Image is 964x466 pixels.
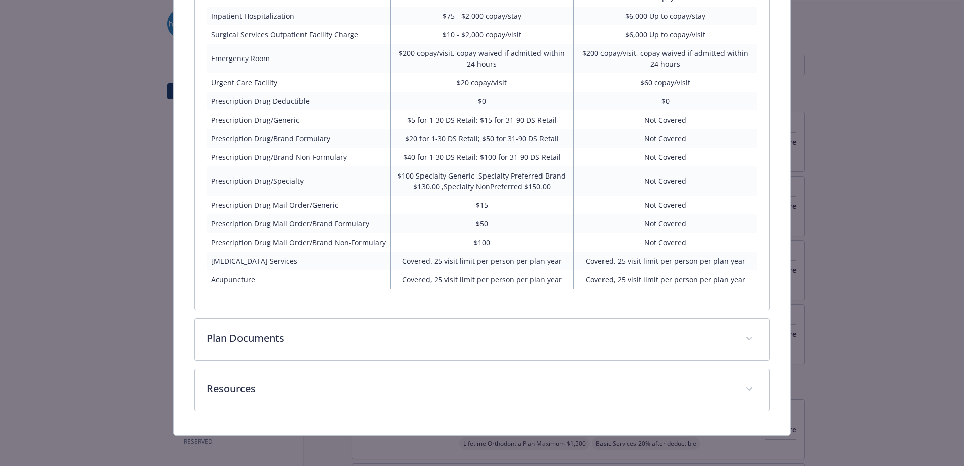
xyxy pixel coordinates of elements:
td: Emergency Room [207,44,391,73]
td: Prescription Drug Mail Order/Generic [207,196,391,214]
p: Resources [207,381,733,396]
td: $6,000 Up to copay/visit [574,25,757,44]
div: Resources [195,369,769,411]
td: $75 - $2,000 copay/stay [390,7,574,25]
td: Not Covered [574,110,757,129]
td: $0 [574,92,757,110]
td: $5 for 1-30 DS Retail; $15 for 31-90 DS Retail [390,110,574,129]
td: Prescription Drug/Generic [207,110,391,129]
td: Not Covered [574,166,757,196]
td: $6,000 Up to copay/stay [574,7,757,25]
td: $10 - $2,000 copay/visit [390,25,574,44]
td: $200 copay/visit, copay waived if admitted within 24 hours [574,44,757,73]
p: Plan Documents [207,331,733,346]
td: Not Covered [574,129,757,148]
td: Prescription Drug Deductible [207,92,391,110]
td: $100 [390,233,574,252]
td: Covered. 25 visit limit per person per plan year [574,252,757,270]
td: $20 copay/visit [390,73,574,92]
td: Prescription Drug Mail Order/Brand Non-Formulary [207,233,391,252]
td: $50 [390,214,574,233]
td: Not Covered [574,148,757,166]
td: $15 [390,196,574,214]
td: Prescription Drug/Brand Formulary [207,129,391,148]
td: $60 copay/visit [574,73,757,92]
td: Not Covered [574,233,757,252]
td: Inpatient Hospitalization [207,7,391,25]
td: $0 [390,92,574,110]
td: Covered. 25 visit limit per person per plan year [390,252,574,270]
td: Acupuncture [207,270,391,289]
td: [MEDICAL_DATA] Services [207,252,391,270]
td: Covered, 25 visit limit per person per plan year [390,270,574,289]
td: Prescription Drug/Specialty [207,166,391,196]
div: Plan Documents [195,319,769,360]
td: $20 for 1-30 DS Retail; $50 for 31-90 DS Retail [390,129,574,148]
td: $40 for 1-30 DS Retail; $100 for 31-90 DS Retail [390,148,574,166]
td: Not Covered [574,214,757,233]
td: Surgical Services Outpatient Facility Charge [207,25,391,44]
td: Prescription Drug/Brand Non-Formulary [207,148,391,166]
td: $200 copay/visit, copay waived if admitted within 24 hours [390,44,574,73]
td: Urgent Care Facility [207,73,391,92]
td: $100 Specialty Generic ,Specialty Preferred Brand $130.00 ,Specialty NonPreferred $150.00 [390,166,574,196]
td: Prescription Drug Mail Order/Brand Formulary [207,214,391,233]
td: Covered, 25 visit limit per person per plan year [574,270,757,289]
td: Not Covered [574,196,757,214]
